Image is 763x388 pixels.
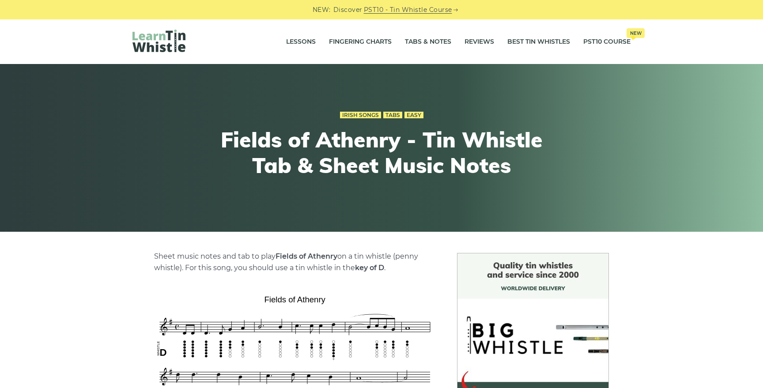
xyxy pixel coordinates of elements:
[340,112,381,119] a: Irish Songs
[583,31,631,53] a: PST10 CourseNew
[383,112,402,119] a: Tabs
[276,252,337,260] strong: Fields of Athenry
[132,30,185,52] img: LearnTinWhistle.com
[465,31,494,53] a: Reviews
[329,31,392,53] a: Fingering Charts
[355,264,384,272] strong: key of D
[405,31,451,53] a: Tabs & Notes
[404,112,423,119] a: Easy
[154,251,436,274] p: Sheet music notes and tab to play on a tin whistle (penny whistle). For this song, you should use...
[507,31,570,53] a: Best Tin Whistles
[627,28,645,38] span: New
[219,127,544,178] h1: Fields of Athenry - Tin Whistle Tab & Sheet Music Notes
[286,31,316,53] a: Lessons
